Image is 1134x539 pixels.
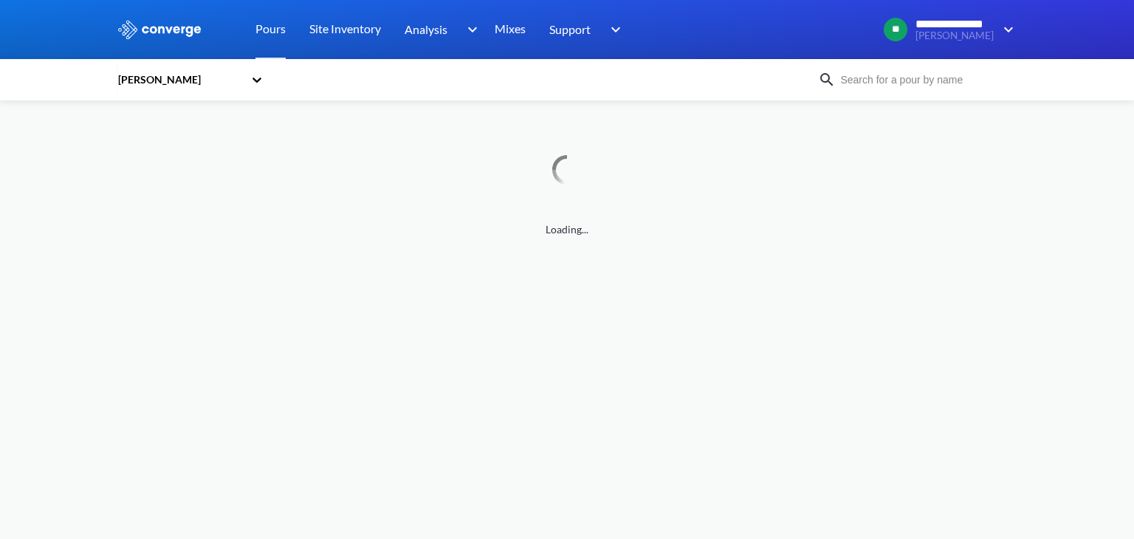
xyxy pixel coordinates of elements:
[458,21,481,38] img: downArrow.svg
[405,20,447,38] span: Analysis
[117,222,1017,238] span: Loading...
[549,20,591,38] span: Support
[836,72,1014,88] input: Search for a pour by name
[117,72,244,88] div: [PERSON_NAME]
[601,21,625,38] img: downArrow.svg
[994,21,1017,38] img: downArrow.svg
[117,20,202,39] img: logo_ewhite.svg
[915,30,994,41] span: [PERSON_NAME]
[818,71,836,89] img: icon-search.svg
